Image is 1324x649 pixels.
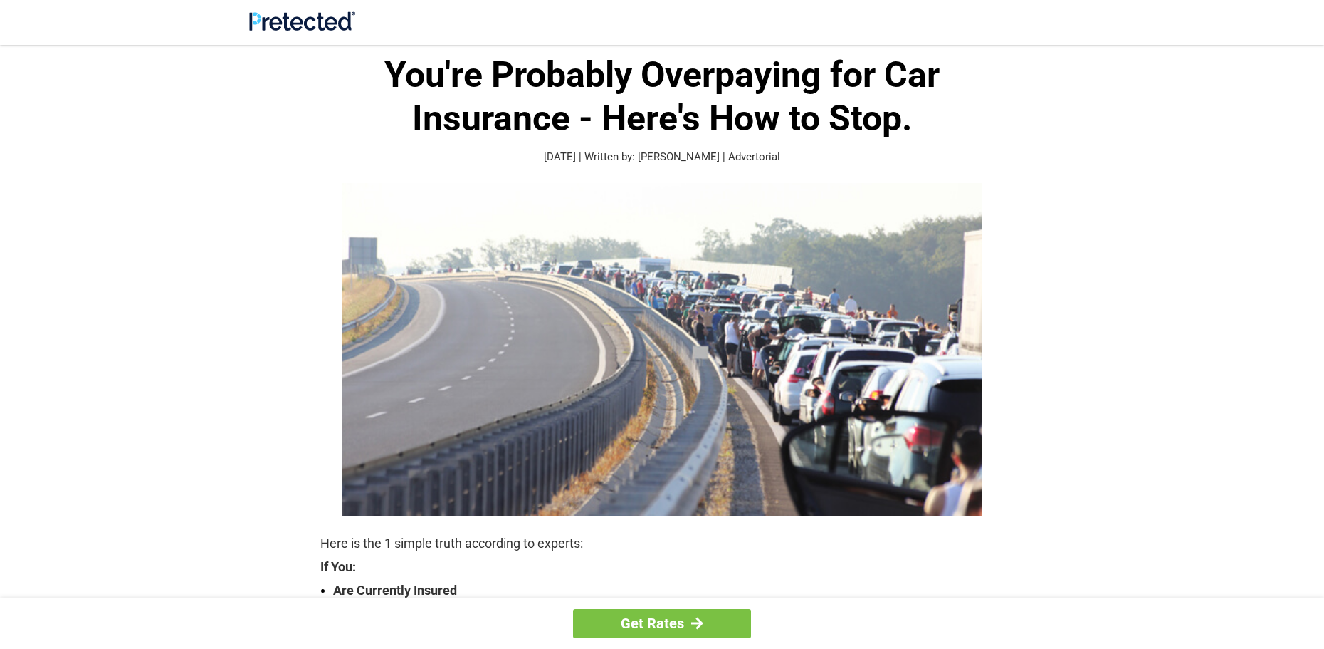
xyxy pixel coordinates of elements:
img: Site Logo [249,11,355,31]
p: [DATE] | Written by: [PERSON_NAME] | Advertorial [320,149,1004,165]
strong: Are Currently Insured [333,581,1004,601]
p: Here is the 1 simple truth according to experts: [320,534,1004,554]
strong: If You: [320,561,1004,573]
h1: You're Probably Overpaying for Car Insurance - Here's How to Stop. [320,53,1004,140]
a: Get Rates [573,609,751,638]
a: Site Logo [249,20,355,33]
